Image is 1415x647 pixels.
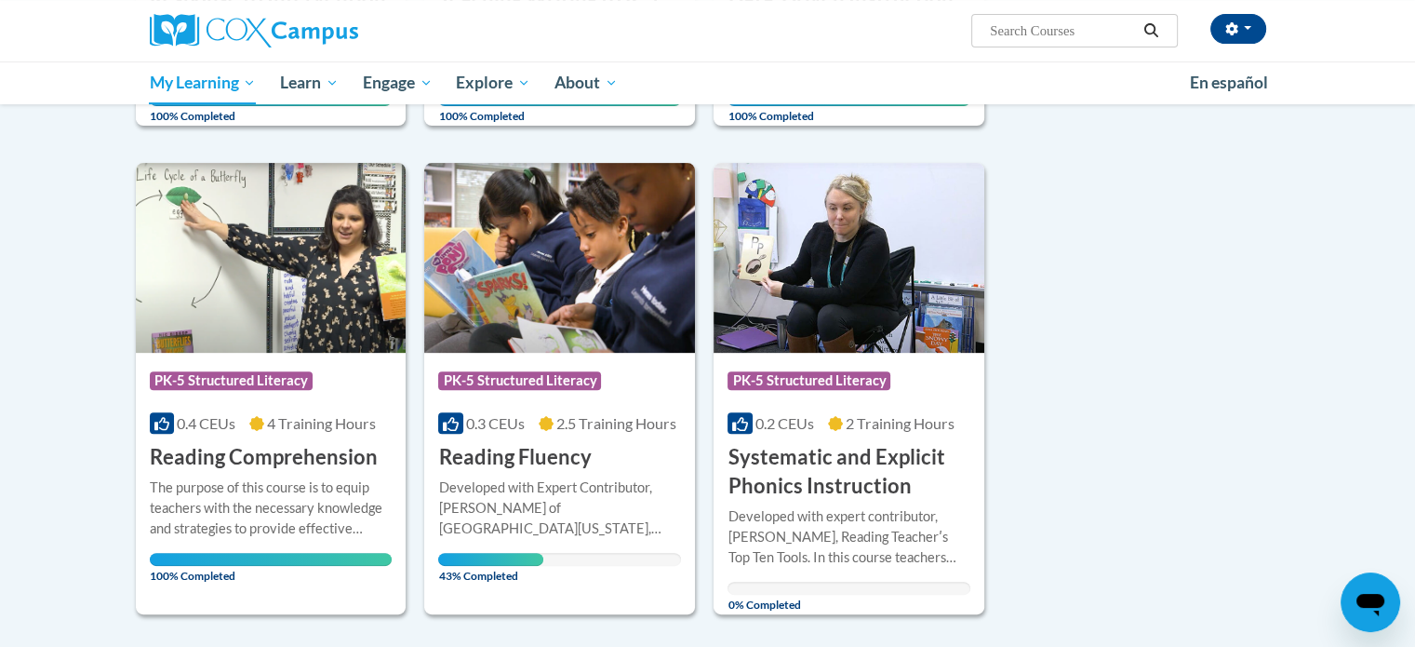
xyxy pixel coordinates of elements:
span: 2 Training Hours [846,414,954,432]
span: 43% Completed [438,553,542,583]
img: Course Logo [136,163,407,353]
span: PK-5 Structured Literacy [728,371,890,390]
a: My Learning [138,61,269,104]
span: About [554,72,618,94]
span: Learn [280,72,339,94]
div: Developed with Expert Contributor, [PERSON_NAME] of [GEOGRAPHIC_DATA][US_STATE], [GEOGRAPHIC_DATA... [438,478,681,539]
span: PK-5 Structured Literacy [150,371,313,390]
span: 100% Completed [150,93,393,123]
a: Course LogoPK-5 Structured Literacy0.3 CEUs2.5 Training Hours Reading FluencyDeveloped with Exper... [424,163,695,613]
a: About [542,61,630,104]
div: Your progress [438,553,542,566]
iframe: Button to launch messaging window [1341,573,1400,632]
span: Explore [456,72,530,94]
span: 0.2 CEUs [755,414,814,432]
div: Your progress [728,93,970,106]
span: 4 Training Hours [267,414,376,432]
span: PK-5 Structured Literacy [438,371,601,390]
a: En español [1178,63,1280,102]
span: 2.5 Training Hours [556,414,676,432]
div: Main menu [122,61,1294,104]
span: 0.3 CEUs [466,414,525,432]
a: Cox Campus [150,14,503,47]
span: 100% Completed [438,93,681,123]
h3: Reading Fluency [438,443,591,472]
a: Learn [268,61,351,104]
h3: Systematic and Explicit Phonics Instruction [728,443,970,501]
button: Account Settings [1210,14,1266,44]
span: 100% Completed [728,93,970,123]
img: Course Logo [424,163,695,353]
span: 100% Completed [150,553,393,583]
button: Search [1137,20,1165,42]
a: Engage [351,61,445,104]
span: En español [1190,73,1268,92]
img: Course Logo [714,163,984,353]
div: Developed with expert contributor, [PERSON_NAME], Reading Teacherʹs Top Ten Tools. In this course... [728,506,970,568]
img: Cox Campus [150,14,358,47]
input: Search Courses [988,20,1137,42]
a: Course LogoPK-5 Structured Literacy0.4 CEUs4 Training Hours Reading ComprehensionThe purpose of t... [136,163,407,613]
h3: Reading Comprehension [150,443,378,472]
span: 0.4 CEUs [177,414,235,432]
div: Your progress [150,93,393,106]
span: Engage [363,72,433,94]
a: Course LogoPK-5 Structured Literacy0.2 CEUs2 Training Hours Systematic and Explicit Phonics Instr... [714,163,984,613]
div: Your progress [150,553,393,566]
div: The purpose of this course is to equip teachers with the necessary knowledge and strategies to pr... [150,478,393,539]
span: My Learning [149,72,256,94]
a: Explore [444,61,542,104]
div: Your progress [438,93,681,106]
